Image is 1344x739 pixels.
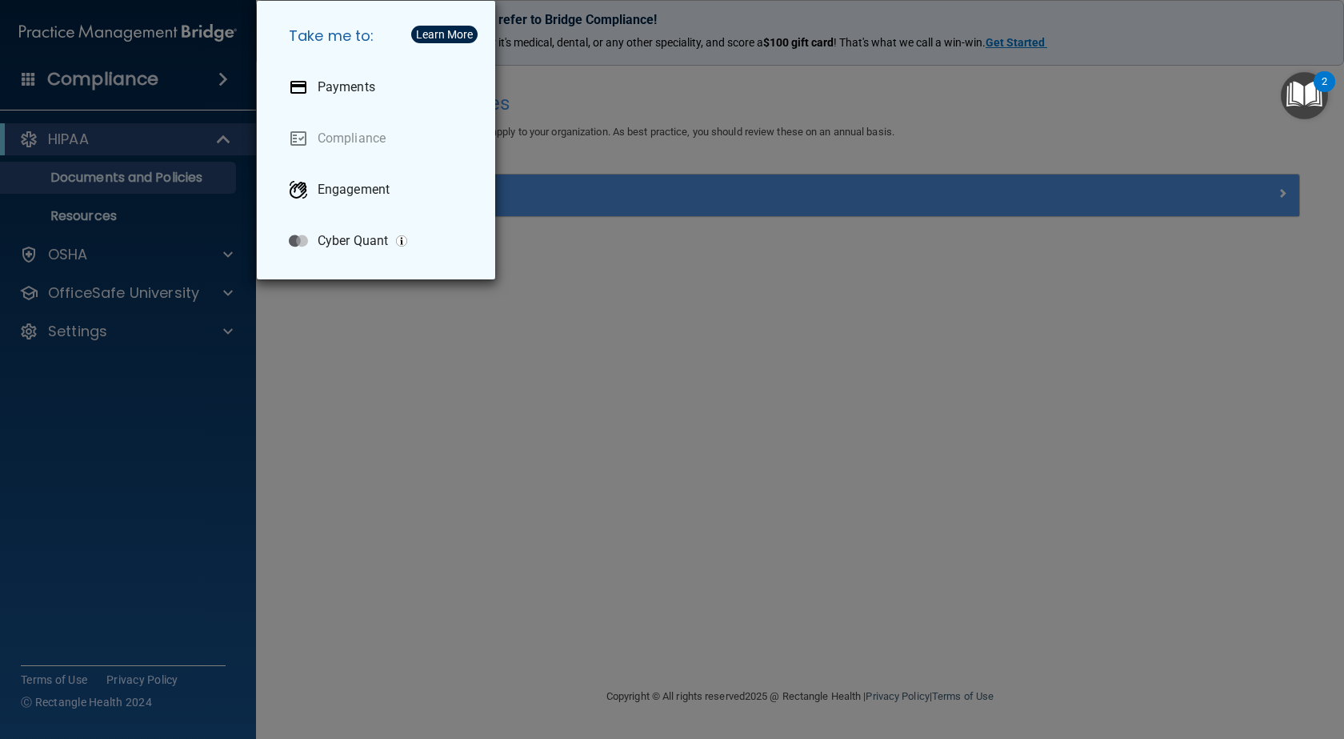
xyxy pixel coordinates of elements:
div: 2 [1322,82,1327,102]
div: Learn More [416,29,473,40]
a: Cyber Quant [276,219,482,263]
p: Engagement [318,182,390,198]
p: Payments [318,79,375,95]
a: Payments [276,65,482,110]
a: Engagement [276,167,482,212]
button: Learn More [411,26,478,43]
a: Compliance [276,116,482,161]
h5: Take me to: [276,14,482,58]
button: Open Resource Center, 2 new notifications [1281,72,1328,119]
p: Cyber Quant [318,233,388,249]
